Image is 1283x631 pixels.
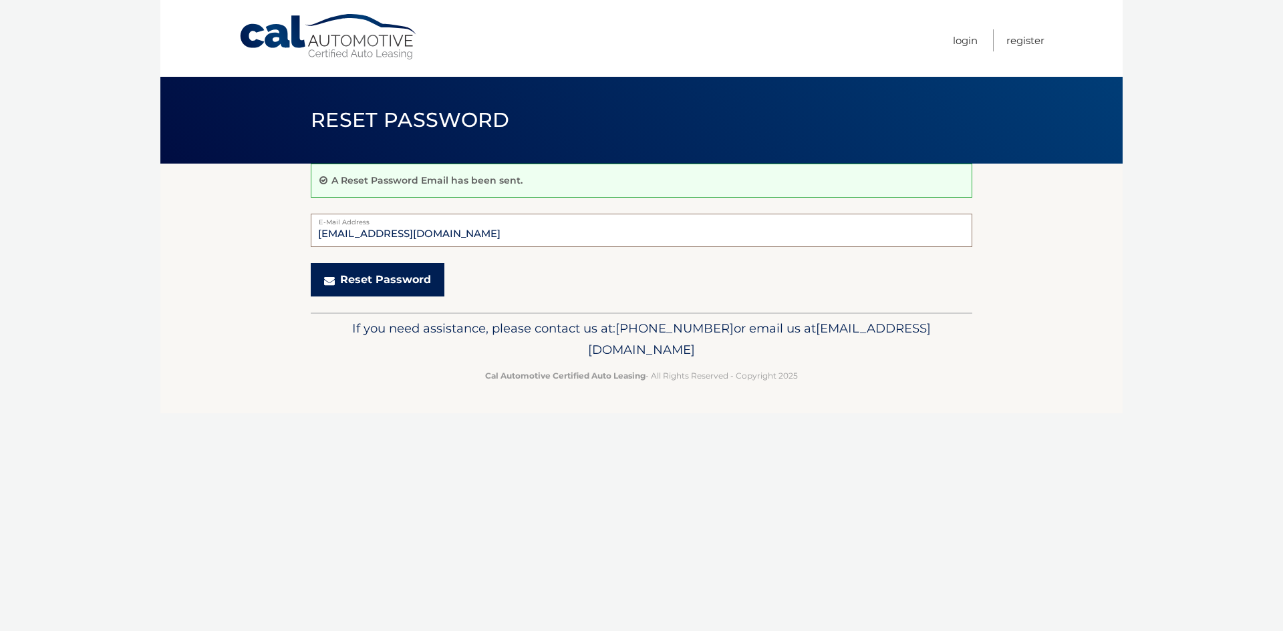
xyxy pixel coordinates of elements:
[319,318,964,361] p: If you need assistance, please contact us at: or email us at
[311,214,972,224] label: E-Mail Address
[588,321,931,357] span: [EMAIL_ADDRESS][DOMAIN_NAME]
[319,369,964,383] p: - All Rights Reserved - Copyright 2025
[953,29,978,51] a: Login
[311,263,444,296] button: Reset Password
[311,214,972,247] input: E-Mail Address
[1006,29,1044,51] a: Register
[485,371,646,381] strong: Cal Automotive Certified Auto Leasing
[331,174,523,186] p: A Reset Password Email has been sent.
[311,108,509,132] span: Reset Password
[239,13,419,61] a: Cal Automotive
[615,321,734,336] span: [PHONE_NUMBER]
